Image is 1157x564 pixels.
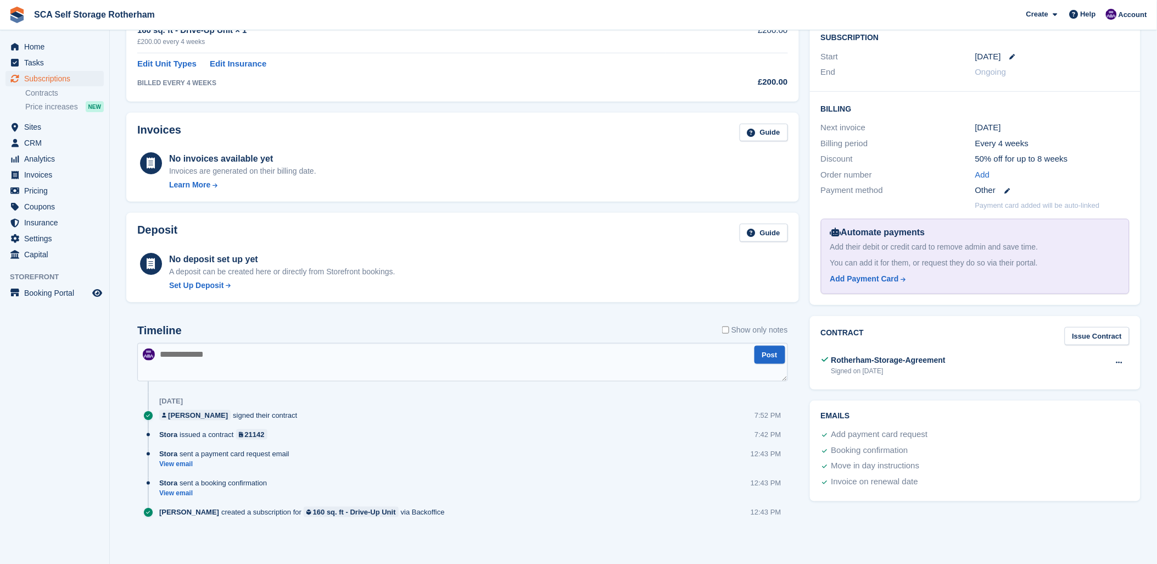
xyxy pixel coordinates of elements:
td: £200.00 [666,18,788,53]
div: Move in day instructions [831,460,920,473]
a: Guide [740,224,788,242]
div: Learn More [169,179,210,191]
a: 160 sq. ft - Drive-Up Unit [304,507,399,517]
span: Home [24,39,90,54]
div: £200.00 every 4 weeks [137,37,666,47]
a: Guide [740,124,788,142]
a: Price increases NEW [25,101,104,113]
div: Every 4 weeks [975,137,1130,150]
label: Show only notes [722,324,788,336]
div: 21142 [245,429,265,440]
a: menu [5,39,104,54]
span: Price increases [25,102,78,112]
div: Other [975,184,1130,197]
div: Next invoice [821,121,975,134]
h2: Billing [821,103,1130,114]
div: Rotherham-Storage-Agreement [831,355,946,366]
a: SCA Self Storage Rotherham [30,5,159,24]
div: 12:43 PM [751,507,781,517]
div: [DATE] [159,397,183,406]
div: Start [821,51,975,63]
div: Payment method [821,184,975,197]
div: 7:42 PM [754,429,781,440]
a: menu [5,71,104,86]
h2: Timeline [137,324,182,337]
div: 12:43 PM [751,449,781,459]
span: CRM [24,135,90,151]
a: menu [5,247,104,262]
a: View email [159,460,295,469]
div: Billing period [821,137,975,150]
img: Kelly Neesham [143,349,155,361]
span: Analytics [24,151,90,167]
div: £200.00 [666,76,788,89]
div: sent a booking confirmation [159,478,272,488]
a: Set Up Deposit [169,280,395,291]
div: End [821,66,975,79]
a: menu [5,215,104,230]
div: [DATE] [975,121,1130,134]
a: menu [5,135,104,151]
div: Add Payment Card [830,273,899,285]
div: 160 sq. ft - Drive-Up Unit [313,507,396,517]
h2: Subscription [821,31,1130,42]
div: Automate payments [830,226,1120,239]
div: 50% off for up to 8 weeks [975,153,1130,165]
span: Capital [24,247,90,262]
div: 7:52 PM [754,410,781,421]
a: Add Payment Card [830,273,1116,285]
a: 21142 [236,429,267,440]
div: signed their contract [159,410,303,421]
h2: Invoices [137,124,181,142]
div: You can add it for them, or request they do so via their portal. [830,257,1120,269]
div: No invoices available yet [169,152,316,165]
div: created a subscription for via Backoffice [159,507,450,517]
div: Add payment card request [831,428,928,441]
div: Booking confirmation [831,444,908,457]
input: Show only notes [722,324,729,336]
span: Create [1026,9,1048,20]
a: menu [5,231,104,246]
span: Settings [24,231,90,246]
time: 2025-09-03 00:00:00 UTC [975,51,1001,63]
a: Add [975,169,990,181]
a: menu [5,199,104,214]
span: Ongoing [975,67,1007,76]
div: issued a contract [159,429,273,440]
div: Invoice on renewal date [831,475,918,489]
p: Payment card added will be auto-linked [975,200,1100,211]
span: Stora [159,429,177,440]
a: [PERSON_NAME] [159,410,231,421]
a: Preview store [91,286,104,300]
div: Order number [821,169,975,181]
span: Sites [24,119,90,135]
a: Issue Contract [1065,327,1130,345]
a: View email [159,489,272,498]
a: Edit Unit Types [137,58,197,70]
a: Contracts [25,88,104,98]
div: Discount [821,153,975,165]
a: menu [5,183,104,198]
span: Insurance [24,215,90,230]
div: BILLED EVERY 4 WEEKS [137,78,666,88]
a: Edit Insurance [210,58,266,70]
a: menu [5,119,104,135]
span: Account [1119,9,1147,20]
span: Stora [159,478,177,488]
button: Post [754,346,785,364]
span: Tasks [24,55,90,70]
a: menu [5,285,104,301]
div: 12:43 PM [751,478,781,488]
h2: Emails [821,412,1130,421]
div: Invoices are generated on their billing date. [169,165,316,177]
div: Signed on [DATE] [831,366,946,376]
div: sent a payment card request email [159,449,295,459]
h2: Contract [821,327,864,345]
span: Coupons [24,199,90,214]
span: Subscriptions [24,71,90,86]
span: Invoices [24,167,90,183]
a: Learn More [169,179,316,191]
span: Pricing [24,183,90,198]
div: Add their debit or credit card to remove admin and save time. [830,241,1120,253]
h2: Deposit [137,224,177,242]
